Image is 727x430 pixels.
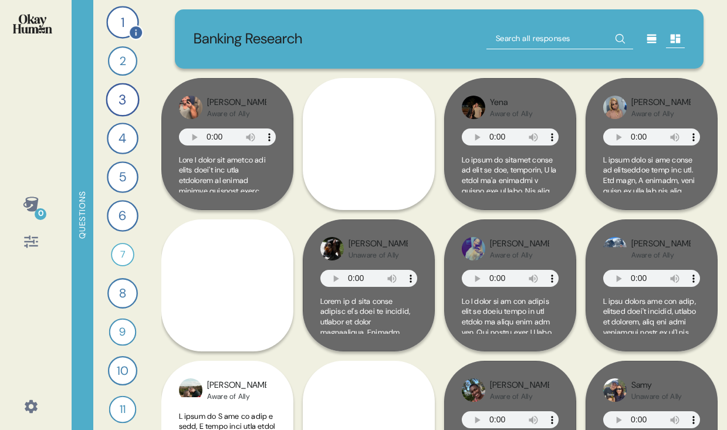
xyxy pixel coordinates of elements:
[106,83,139,116] div: 3
[107,46,137,76] div: 2
[207,379,266,392] div: [PERSON_NAME]
[490,109,533,118] div: Aware of Ally
[349,238,408,250] div: [PERSON_NAME]
[207,109,266,118] div: Aware of Ally
[349,250,408,260] div: Unaware of Ally
[107,123,138,154] div: 4
[13,14,52,33] img: okayhuman.3b1b6348.png
[107,161,138,193] div: 5
[107,356,137,385] div: 10
[603,96,627,119] img: profilepic_28329054776709779.jpg
[490,238,549,250] div: [PERSON_NAME]
[631,392,682,401] div: Unaware of Ally
[109,319,136,346] div: 9
[486,28,633,49] input: Search all responses
[490,250,549,260] div: Aware of Ally
[490,379,549,392] div: [PERSON_NAME]
[490,96,533,109] div: Yena
[194,28,302,50] p: Banking Research
[320,237,344,260] img: profilepic_9551205688263059.jpg
[179,96,202,119] img: profilepic_28657166147231791.jpg
[107,200,138,232] div: 6
[631,96,691,109] div: [PERSON_NAME]
[207,96,266,109] div: [PERSON_NAME]
[179,378,202,402] img: profilepic_8933110976800291.jpg
[106,6,138,38] div: 1
[631,250,691,260] div: Aware of Ally
[631,379,682,392] div: Samy
[207,392,266,401] div: Aware of Ally
[462,96,485,119] img: profilepic_9105626912836131.jpg
[109,396,136,424] div: 11
[462,378,485,402] img: profilepic_9159491947491127.jpg
[603,237,627,260] img: profilepic_9212716168846018.jpg
[490,392,549,401] div: Aware of Ally
[111,243,134,266] div: 7
[462,237,485,260] img: profilepic_9547172018647457.jpg
[603,378,627,402] img: profilepic_10044838828875898.jpg
[631,109,691,118] div: Aware of Ally
[107,278,138,309] div: 8
[631,238,691,250] div: [PERSON_NAME]
[35,208,46,220] div: 0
